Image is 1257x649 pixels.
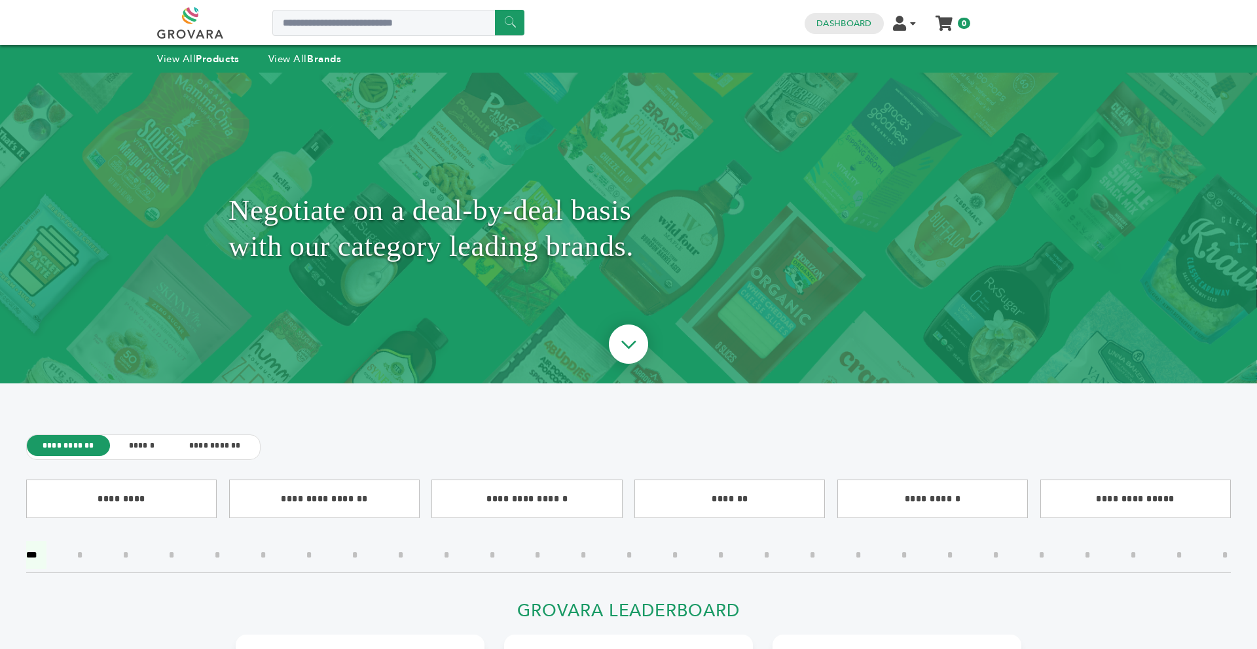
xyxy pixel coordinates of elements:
[157,52,240,65] a: View AllProducts
[268,52,342,65] a: View AllBrands
[594,311,663,381] img: ourBrandsHeroArrow.png
[236,601,1021,629] h2: Grovara Leaderboard
[937,12,952,26] a: My Cart
[958,18,970,29] span: 0
[307,52,341,65] strong: Brands
[196,52,239,65] strong: Products
[272,10,524,36] input: Search a product or brand...
[816,18,871,29] a: Dashboard
[228,105,1029,351] h1: Negotiate on a deal-by-deal basis with our category leading brands.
